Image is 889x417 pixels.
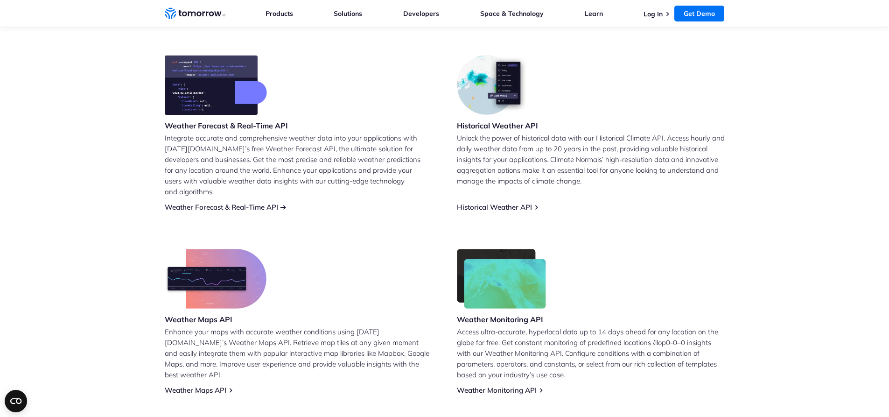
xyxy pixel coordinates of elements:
[165,314,266,325] h3: Weather Maps API
[457,326,725,380] p: Access ultra-accurate, hyperlocal data up to 14 days ahead for any location on the globe for free...
[165,120,288,131] h3: Weather Forecast & Real-Time API
[674,6,724,21] a: Get Demo
[334,9,362,18] a: Solutions
[165,133,433,197] p: Integrate accurate and comprehensive weather data into your applications with [DATE][DOMAIN_NAME]...
[644,10,663,18] a: Log In
[165,386,226,395] a: Weather Maps API
[165,203,278,212] a: Weather Forecast & Real-Time API
[457,314,546,325] h3: Weather Monitoring API
[266,9,293,18] a: Products
[165,326,433,380] p: Enhance your maps with accurate weather conditions using [DATE][DOMAIN_NAME]’s Weather Maps API. ...
[457,133,725,186] p: Unlock the power of historical data with our Historical Climate API. Access hourly and daily weat...
[457,386,537,395] a: Weather Monitoring API
[403,9,439,18] a: Developers
[5,390,27,412] button: Open CMP widget
[457,203,532,212] a: Historical Weather API
[585,9,603,18] a: Learn
[165,7,225,21] a: Home link
[480,9,544,18] a: Space & Technology
[457,120,538,131] h3: Historical Weather API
